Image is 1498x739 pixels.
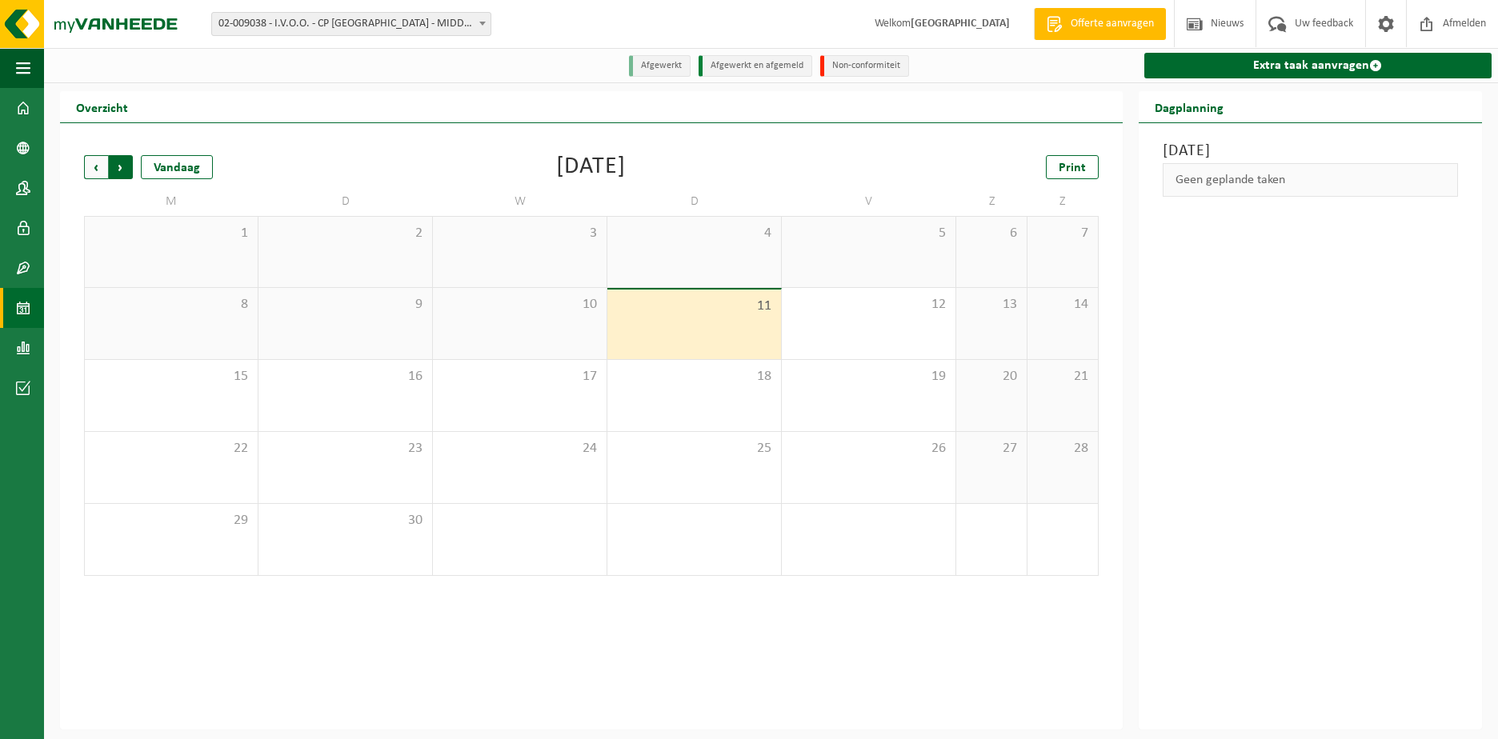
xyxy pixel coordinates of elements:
[1139,91,1240,122] h2: Dagplanning
[615,225,773,242] span: 4
[1034,8,1166,40] a: Offerte aanvragen
[1059,162,1086,174] span: Print
[93,225,250,242] span: 1
[1035,296,1090,314] span: 14
[93,296,250,314] span: 8
[615,440,773,457] span: 25
[1035,368,1090,385] span: 21
[790,296,947,314] span: 12
[441,368,599,385] span: 17
[266,512,424,529] span: 30
[1163,139,1458,163] h3: [DATE]
[1046,155,1099,179] a: Print
[556,155,626,179] div: [DATE]
[141,155,213,179] div: Vandaag
[266,368,424,385] span: 16
[60,91,144,122] h2: Overzicht
[266,440,424,457] span: 23
[84,187,258,216] td: M
[790,225,947,242] span: 5
[211,12,491,36] span: 02-009038 - I.V.O.O. - CP MIDDELKERKE - MIDDELKERKE
[1035,440,1090,457] span: 28
[258,187,433,216] td: D
[964,368,1019,385] span: 20
[1035,225,1090,242] span: 7
[84,155,108,179] span: Vorige
[266,296,424,314] span: 9
[93,368,250,385] span: 15
[109,155,133,179] span: Volgende
[964,440,1019,457] span: 27
[782,187,956,216] td: V
[441,440,599,457] span: 24
[615,368,773,385] span: 18
[93,512,250,529] span: 29
[964,296,1019,314] span: 13
[441,296,599,314] span: 10
[790,440,947,457] span: 26
[441,225,599,242] span: 3
[212,13,491,35] span: 02-009038 - I.V.O.O. - CP MIDDELKERKE - MIDDELKERKE
[1027,187,1099,216] td: Z
[615,298,773,315] span: 11
[607,187,782,216] td: D
[1144,53,1492,78] a: Extra taak aanvragen
[911,18,1010,30] strong: [GEOGRAPHIC_DATA]
[266,225,424,242] span: 2
[1067,16,1158,32] span: Offerte aanvragen
[629,55,691,77] li: Afgewerkt
[93,440,250,457] span: 22
[820,55,909,77] li: Non-conformiteit
[433,187,607,216] td: W
[1163,163,1458,197] div: Geen geplande taken
[699,55,812,77] li: Afgewerkt en afgemeld
[964,225,1019,242] span: 6
[790,368,947,385] span: 19
[956,187,1027,216] td: Z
